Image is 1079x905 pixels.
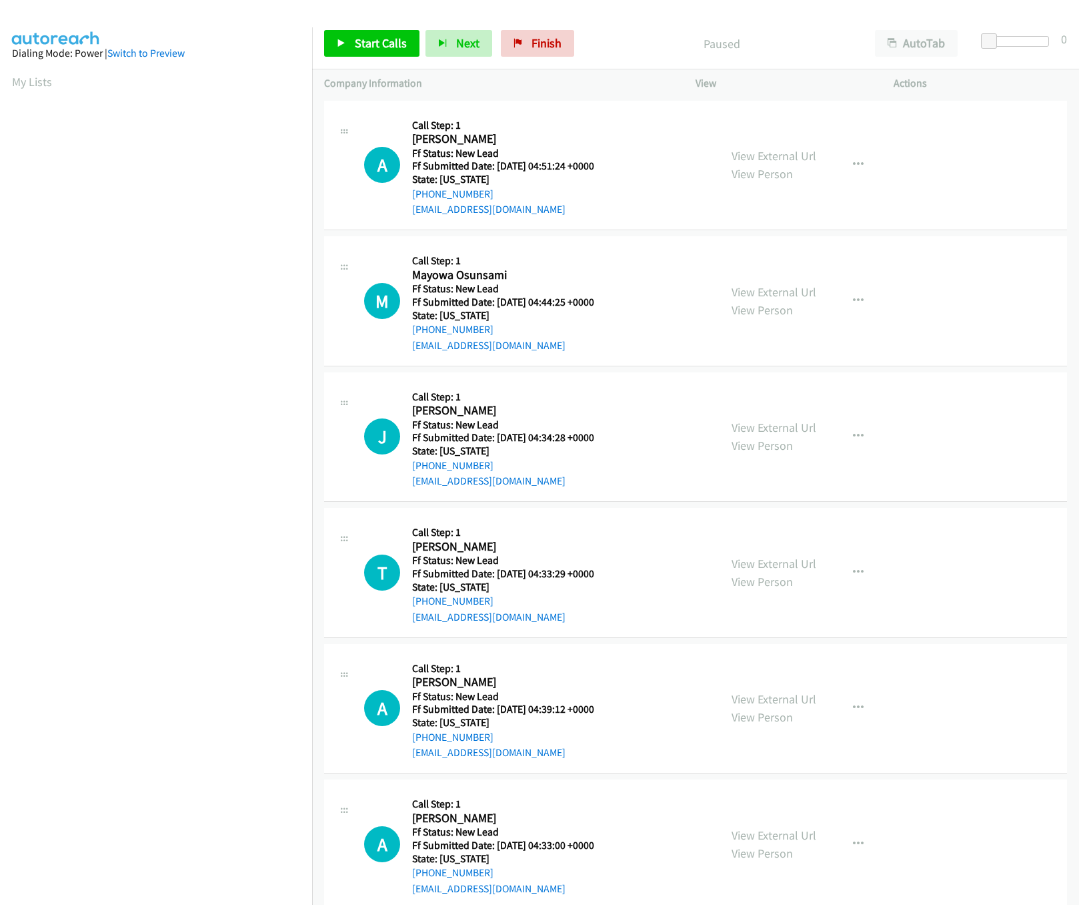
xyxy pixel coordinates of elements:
[412,431,611,444] h5: Ff Submitted Date: [DATE] 04:34:28 +0000
[412,282,611,296] h5: Ff Status: New Lead
[732,691,816,707] a: View External Url
[732,284,816,300] a: View External Url
[894,75,1068,91] p: Actions
[412,746,566,759] a: [EMAIL_ADDRESS][DOMAIN_NAME]
[364,283,400,319] div: The call is yet to be attempted
[732,420,816,435] a: View External Url
[412,866,493,879] a: [PHONE_NUMBER]
[12,103,312,737] iframe: Dialpad
[412,675,611,690] h2: [PERSON_NAME]
[12,45,300,61] div: Dialing Mode: Power |
[364,690,400,726] h1: A
[107,47,185,59] a: Switch to Preview
[412,160,611,173] h5: Ff Submitted Date: [DATE] 04:51:24 +0000
[732,709,793,725] a: View Person
[412,826,611,839] h5: Ff Status: New Lead
[412,690,611,703] h5: Ff Status: New Lead
[412,403,611,418] h2: [PERSON_NAME]
[412,554,611,567] h5: Ff Status: New Lead
[364,147,400,183] div: The call is yet to be attempted
[412,459,493,472] a: [PHONE_NUMBER]
[12,74,52,89] a: My Lists
[531,35,562,51] span: Finish
[732,438,793,453] a: View Person
[412,173,611,186] h5: State: [US_STATE]
[1061,30,1067,48] div: 0
[412,798,611,811] h5: Call Step: 1
[412,882,566,895] a: [EMAIL_ADDRESS][DOMAIN_NAME]
[412,567,611,581] h5: Ff Submitted Date: [DATE] 04:33:29 +0000
[988,36,1049,47] div: Delay between calls (in seconds)
[412,131,611,147] h2: [PERSON_NAME]
[412,254,611,268] h5: Call Step: 1
[412,852,611,866] h5: State: [US_STATE]
[364,826,400,862] div: The call is yet to be attempted
[412,595,493,607] a: [PHONE_NUMBER]
[364,555,400,591] div: The call is yet to be attempted
[412,418,611,432] h5: Ff Status: New Lead
[732,302,793,318] a: View Person
[412,839,611,852] h5: Ff Submitted Date: [DATE] 04:33:00 +0000
[412,390,611,404] h5: Call Step: 1
[364,690,400,726] div: The call is yet to be attempted
[732,846,793,861] a: View Person
[732,828,816,843] a: View External Url
[501,30,574,57] a: Finish
[412,147,611,160] h5: Ff Status: New Lead
[364,147,400,183] h1: A
[425,30,492,57] button: Next
[732,574,793,589] a: View Person
[324,30,419,57] a: Start Calls
[412,475,566,487] a: [EMAIL_ADDRESS][DOMAIN_NAME]
[412,581,611,594] h5: State: [US_STATE]
[364,418,400,455] div: The call is yet to be attempted
[412,703,611,716] h5: Ff Submitted Date: [DATE] 04:39:12 +0000
[732,556,816,571] a: View External Url
[412,119,611,132] h5: Call Step: 1
[412,188,493,200] a: [PHONE_NUMBER]
[456,35,479,51] span: Next
[324,75,672,91] p: Company Information
[412,716,611,729] h5: State: [US_STATE]
[364,283,400,319] h1: M
[412,444,611,458] h5: State: [US_STATE]
[364,826,400,862] h1: A
[732,148,816,164] a: View External Url
[412,323,493,336] a: [PHONE_NUMBER]
[355,35,407,51] span: Start Calls
[412,309,611,322] h5: State: [US_STATE]
[732,166,793,182] a: View Person
[592,35,851,53] p: Paused
[412,526,611,539] h5: Call Step: 1
[412,268,611,283] h2: Mayowa Osunsami
[696,75,870,91] p: View
[412,203,566,216] a: [EMAIL_ADDRESS][DOMAIN_NAME]
[364,418,400,455] h1: J
[412,339,566,352] a: [EMAIL_ADDRESS][DOMAIN_NAME]
[412,539,611,555] h2: [PERSON_NAME]
[412,811,611,826] h2: [PERSON_NAME]
[412,611,566,623] a: [EMAIL_ADDRESS][DOMAIN_NAME]
[412,296,611,309] h5: Ff Submitted Date: [DATE] 04:44:25 +0000
[364,555,400,591] h1: T
[875,30,958,57] button: AutoTab
[412,662,611,675] h5: Call Step: 1
[412,731,493,743] a: [PHONE_NUMBER]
